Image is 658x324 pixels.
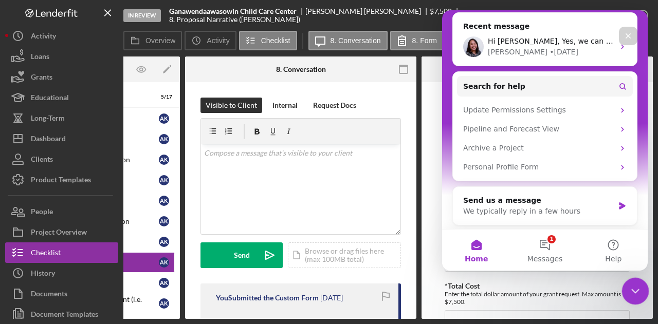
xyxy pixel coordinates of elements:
[31,26,56,49] div: Activity
[200,242,283,268] button: Send
[206,98,257,113] div: Visible to Client
[200,98,262,113] button: Visible to Client
[445,281,480,290] label: *Total Cost
[234,242,250,268] div: Send
[313,98,356,113] div: Request Docs
[31,128,66,151] div: Dashboard
[5,283,118,304] a: Documents
[145,36,175,45] label: Overview
[31,242,61,265] div: Checklist
[442,10,648,271] iframe: Intercom live chat
[622,278,649,305] iframe: Intercom live chat
[5,242,118,263] button: Checklist
[31,67,52,90] div: Grants
[5,149,118,169] button: Clients
[5,222,118,242] button: Project Overview
[216,294,319,302] div: You Submitted the Custom Form
[169,15,300,24] div: 8. Proposal Narrative ([PERSON_NAME])
[31,222,87,245] div: Project Overview
[159,134,169,144] div: A K
[267,98,303,113] button: Internal
[5,67,118,87] button: Grants
[412,36,437,45] label: 8. Form
[5,169,118,190] button: Product Templates
[31,108,65,131] div: Long-Term
[159,196,169,206] div: A K
[308,98,361,113] button: Request Docs
[580,5,630,26] div: Mark Complete
[430,7,452,15] span: $7,500
[123,9,161,22] div: In Review
[261,36,290,45] label: Checklist
[31,283,67,307] div: Documents
[159,155,169,165] div: A K
[308,31,388,50] button: 8. Conversation
[169,7,297,15] b: Ganawendaawasowin Child Care Center
[5,263,118,283] button: History
[31,263,55,286] div: History
[5,128,118,149] button: Dashboard
[159,257,169,268] div: A K
[305,7,430,15] div: [PERSON_NAME] [PERSON_NAME]
[390,31,444,50] button: 8. Form
[31,149,53,172] div: Clients
[276,65,326,73] div: 8. Conversation
[31,46,49,69] div: Loans
[31,87,69,110] div: Educational
[159,113,169,124] div: A K
[239,31,297,50] button: Checklist
[570,5,653,26] button: Mark Complete
[5,201,118,222] button: People
[31,169,91,193] div: Product Templates
[445,290,630,306] div: Enter the total dollar amount of your grant request. Max amount is $7,500.
[159,237,169,247] div: A K
[5,108,118,128] button: Long-Term
[159,298,169,309] div: A K
[159,278,169,288] div: A K
[320,294,343,302] time: 2025-09-16 19:27
[5,46,118,67] a: Loans
[159,216,169,226] div: A K
[31,201,53,224] div: People
[123,31,182,50] button: Overview
[159,175,169,185] div: A K
[272,98,298,113] div: Internal
[154,94,172,100] div: 5 / 17
[5,87,118,108] button: Educational
[185,31,236,50] button: Activity
[5,26,118,46] button: Activity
